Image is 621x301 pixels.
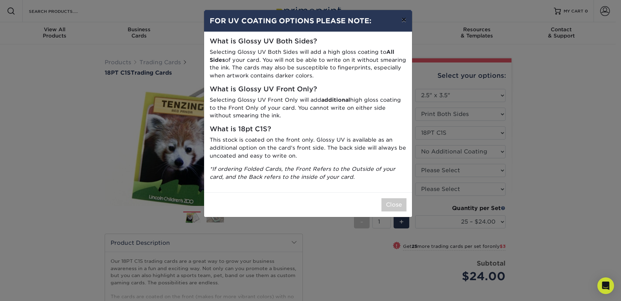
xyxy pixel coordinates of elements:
p: Selecting Glossy UV Both Sides will add a high gloss coating to of your card. You will not be abl... [210,48,406,80]
h5: What is 18pt C1S? [210,125,406,133]
button: × [396,10,412,30]
button: Close [381,198,406,211]
h5: What is Glossy UV Both Sides? [210,37,406,45]
strong: All Sides [210,49,394,63]
div: Open Intercom Messenger [597,277,614,294]
p: This stock is coated on the front only. Glossy UV is available as an additional option on the car... [210,136,406,160]
p: Selecting Glossy UV Front Only will add high gloss coating to the Front Only of your card. You ca... [210,96,406,120]
h5: What is Glossy UV Front Only? [210,85,406,93]
i: *If ordering Folded Cards, the Front Refers to the Outside of your card, and the Back refers to t... [210,166,395,180]
h4: FOR UV COATING OPTIONS PLEASE NOTE: [210,16,406,26]
strong: additional [321,97,350,103]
